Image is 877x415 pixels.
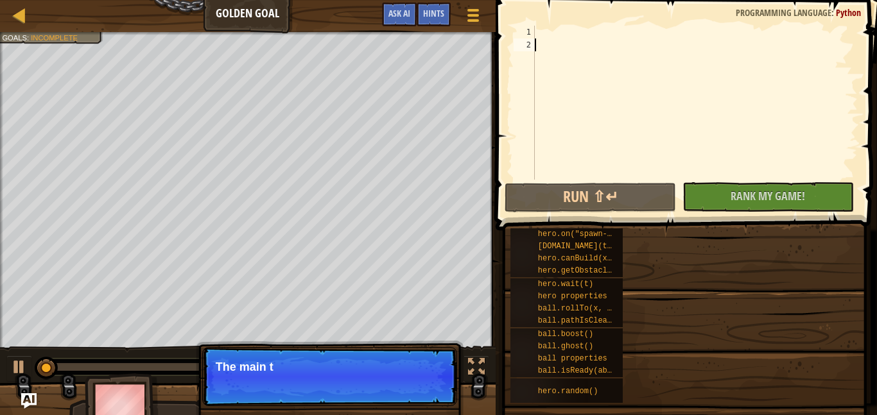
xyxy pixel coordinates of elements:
span: hero.getObstacleAt(x, y) [538,266,649,275]
span: : [831,6,836,19]
img: portrait.png [510,242,535,266]
span: hero properties [538,292,607,301]
span: ball.rollTo(x, y) [538,304,616,313]
img: portrait.png [510,292,535,316]
img: portrait.png [510,342,535,366]
button: Toggle fullscreen [464,355,489,382]
span: hero.random() [538,387,598,396]
span: ball.boost() [538,330,593,339]
button: Run ⇧↵ [505,183,676,212]
div: 2 [514,38,535,51]
span: : [27,33,31,42]
img: portrait.png [510,380,535,404]
span: Incomplete [31,33,78,42]
span: hero.on("spawn-ball", f) [538,230,649,239]
span: Hints [423,7,444,19]
span: Python [836,6,861,19]
p: The main t [216,360,444,373]
button: Ctrl + P: Play [6,355,32,382]
span: ball.pathIsClear(x, y) [538,316,639,325]
span: Programming language [736,6,831,19]
span: hero.wait(t) [538,280,593,289]
span: Rank My Game! [731,188,805,204]
span: [DOMAIN_NAME](type, x, y) [538,242,654,251]
div: 1 [514,26,535,38]
button: Ask AI [382,3,417,26]
span: Ask AI [388,7,410,19]
span: hero.canBuild(x, y) [538,254,626,263]
span: ball.isReady(ability) [538,366,635,375]
button: Ask AI [21,393,37,409]
span: ball properties [538,354,607,363]
button: Rank My Game! [682,182,854,212]
span: ball.ghost() [538,342,593,351]
span: Goals [2,33,27,42]
button: Show game menu [457,3,489,33]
